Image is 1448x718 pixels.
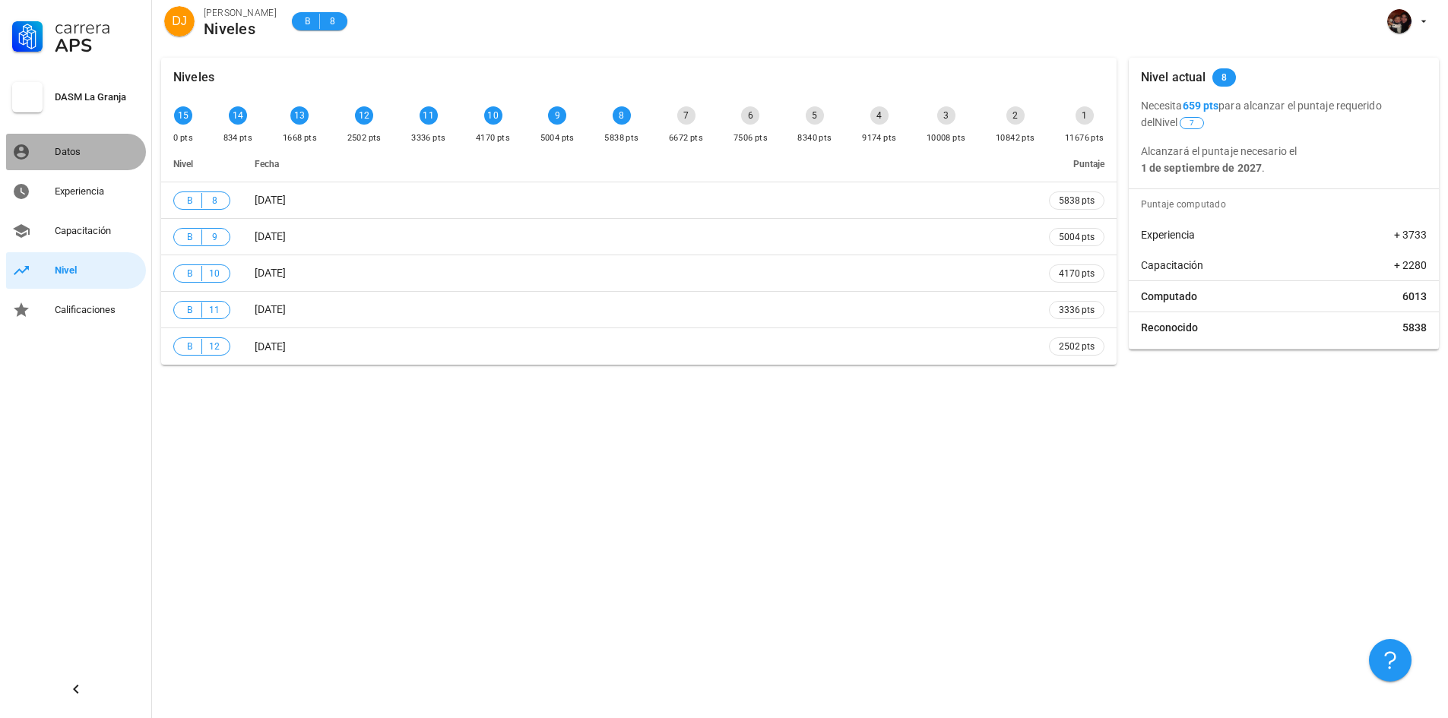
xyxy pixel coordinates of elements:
span: 8 [208,193,220,208]
span: Fecha [255,159,279,169]
div: avatar [1387,9,1412,33]
div: Experiencia [55,185,140,198]
div: 14 [229,106,247,125]
div: 6672 pts [669,131,703,146]
span: Experiencia [1141,227,1195,242]
div: Capacitación [55,225,140,237]
span: + 3733 [1394,227,1427,242]
span: 3336 pts [1059,302,1095,318]
div: Carrera [55,18,140,36]
a: Datos [6,134,146,170]
span: 12 [208,339,220,354]
span: Nivel [173,159,193,169]
div: Puntaje computado [1135,189,1439,220]
th: Fecha [242,146,1037,182]
div: avatar [164,6,195,36]
a: Experiencia [6,173,146,210]
span: 6013 [1402,289,1427,304]
span: [DATE] [255,230,286,242]
div: 11 [420,106,438,125]
span: Capacitación [1141,258,1203,273]
span: 9 [208,229,220,245]
p: Necesita para alcanzar el puntaje requerido del [1141,97,1427,131]
a: Nivel [6,252,146,289]
b: 1 de septiembre de 2027 [1141,162,1262,174]
a: Capacitación [6,213,146,249]
div: Nivel [55,264,140,277]
div: Calificaciones [55,304,140,316]
div: 3336 pts [411,131,445,146]
div: 10 [484,106,502,125]
div: 8 [613,106,631,125]
div: 3 [937,106,955,125]
div: 1668 pts [283,131,317,146]
div: 15 [174,106,192,125]
div: 5004 pts [540,131,575,146]
div: 10842 pts [996,131,1035,146]
div: 1 [1076,106,1094,125]
th: Nivel [161,146,242,182]
span: [DATE] [255,194,286,206]
span: B [301,14,313,29]
div: 4170 pts [476,131,510,146]
div: DASM La Granja [55,91,140,103]
div: 7 [677,106,695,125]
span: B [183,339,195,354]
p: Alcanzará el puntaje necesario el . [1141,143,1427,176]
div: Nivel actual [1141,58,1206,97]
div: 10008 pts [927,131,966,146]
span: 8 [326,14,338,29]
span: B [183,302,195,318]
span: [DATE] [255,303,286,315]
span: Computado [1141,289,1197,304]
div: 7506 pts [734,131,768,146]
div: 13 [290,106,309,125]
div: [PERSON_NAME] [204,5,277,21]
div: 8340 pts [797,131,832,146]
span: 7 [1190,118,1194,128]
span: 4170 pts [1059,266,1095,281]
span: 8 [1221,68,1227,87]
span: 2502 pts [1059,339,1095,354]
div: 2 [1006,106,1025,125]
div: 834 pts [223,131,253,146]
span: 5838 pts [1059,193,1095,208]
div: 5838 pts [604,131,638,146]
div: 4 [870,106,889,125]
div: 6 [741,106,759,125]
div: Niveles [173,58,214,97]
div: 11676 pts [1065,131,1104,146]
span: 5004 pts [1059,229,1095,245]
span: DJ [172,6,187,36]
span: [DATE] [255,267,286,279]
div: Niveles [204,21,277,37]
div: Datos [55,146,140,158]
span: B [183,266,195,281]
span: B [183,229,195,245]
span: 5838 [1402,320,1427,335]
span: 10 [208,266,220,281]
div: APS [55,36,140,55]
div: 9174 pts [862,131,896,146]
div: 12 [355,106,373,125]
div: 0 pts [173,131,193,146]
b: 659 pts [1183,100,1219,112]
span: Reconocido [1141,320,1198,335]
span: Puntaje [1073,159,1104,169]
div: 9 [548,106,566,125]
span: [DATE] [255,340,286,353]
span: + 2280 [1394,258,1427,273]
span: 11 [208,302,220,318]
a: Calificaciones [6,292,146,328]
div: 5 [806,106,824,125]
span: Nivel [1155,116,1206,128]
th: Puntaje [1037,146,1117,182]
span: B [183,193,195,208]
div: 2502 pts [347,131,382,146]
